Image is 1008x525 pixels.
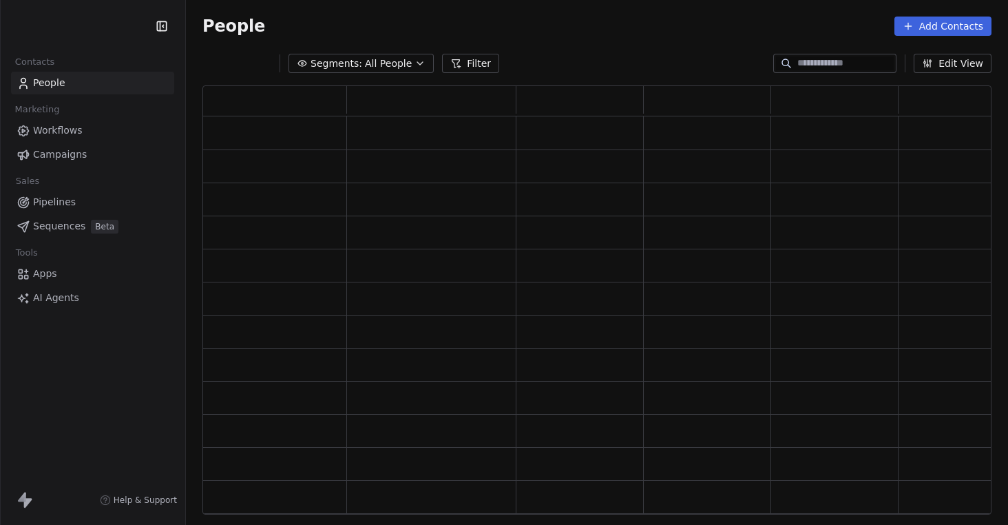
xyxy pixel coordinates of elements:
[365,56,412,71] span: All People
[11,119,174,142] a: Workflows
[11,143,174,166] a: Campaigns
[10,171,45,192] span: Sales
[33,195,76,209] span: Pipelines
[33,219,85,234] span: Sequences
[11,191,174,214] a: Pipelines
[33,123,83,138] span: Workflows
[33,291,79,305] span: AI Agents
[11,262,174,285] a: Apps
[311,56,362,71] span: Segments:
[11,287,174,309] a: AI Agents
[914,54,991,73] button: Edit View
[33,76,65,90] span: People
[9,99,65,120] span: Marketing
[11,215,174,238] a: SequencesBeta
[33,147,87,162] span: Campaigns
[100,495,177,506] a: Help & Support
[10,243,43,263] span: Tools
[114,495,177,506] span: Help & Support
[894,17,991,36] button: Add Contacts
[9,52,61,72] span: Contacts
[91,220,118,234] span: Beta
[11,72,174,94] a: People
[33,267,57,281] span: Apps
[442,54,499,73] button: Filter
[202,16,265,37] span: People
